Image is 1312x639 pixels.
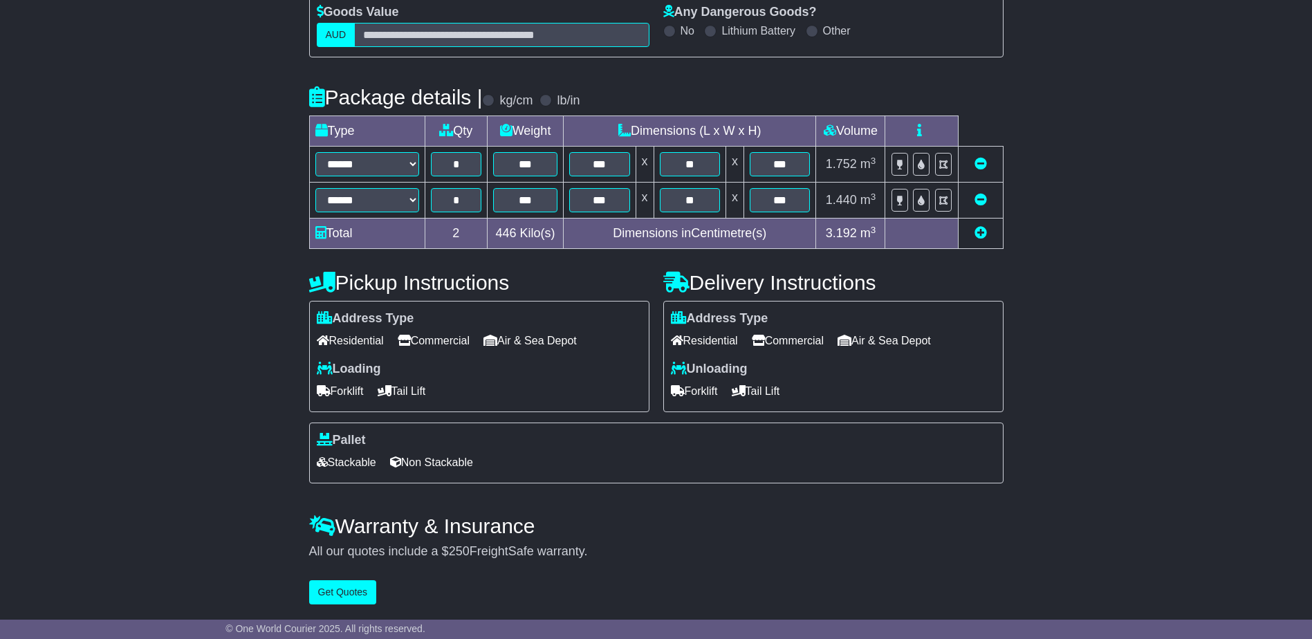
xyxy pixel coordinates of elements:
[974,193,987,207] a: Remove this item
[732,380,780,402] span: Tail Lift
[309,86,483,109] h4: Package details |
[564,116,816,147] td: Dimensions (L x W x H)
[974,157,987,171] a: Remove this item
[425,116,488,147] td: Qty
[826,157,857,171] span: 1.752
[860,157,876,171] span: m
[317,311,414,326] label: Address Type
[663,5,817,20] label: Any Dangerous Goods?
[309,544,1004,559] div: All our quotes include a $ FreightSafe warranty.
[309,219,425,249] td: Total
[317,330,384,351] span: Residential
[671,311,768,326] label: Address Type
[425,219,488,249] td: 2
[826,193,857,207] span: 1.440
[726,183,743,219] td: x
[871,192,876,202] sup: 3
[378,380,426,402] span: Tail Lift
[496,226,517,240] span: 446
[309,271,649,294] h4: Pickup Instructions
[671,330,738,351] span: Residential
[488,116,564,147] td: Weight
[826,226,857,240] span: 3.192
[871,225,876,235] sup: 3
[681,24,694,37] label: No
[663,271,1004,294] h4: Delivery Instructions
[317,362,381,377] label: Loading
[871,156,876,166] sup: 3
[823,24,851,37] label: Other
[721,24,795,37] label: Lithium Battery
[317,380,364,402] span: Forklift
[860,193,876,207] span: m
[671,380,718,402] span: Forklift
[317,5,399,20] label: Goods Value
[449,544,470,558] span: 250
[860,226,876,240] span: m
[636,147,654,183] td: x
[309,116,425,147] td: Type
[390,452,473,473] span: Non Stackable
[752,330,824,351] span: Commercial
[309,580,377,604] button: Get Quotes
[636,183,654,219] td: x
[838,330,931,351] span: Air & Sea Depot
[398,330,470,351] span: Commercial
[499,93,533,109] label: kg/cm
[974,226,987,240] a: Add new item
[564,219,816,249] td: Dimensions in Centimetre(s)
[488,219,564,249] td: Kilo(s)
[309,515,1004,537] h4: Warranty & Insurance
[557,93,580,109] label: lb/in
[726,147,743,183] td: x
[317,433,366,448] label: Pallet
[671,362,748,377] label: Unloading
[317,23,355,47] label: AUD
[483,330,577,351] span: Air & Sea Depot
[816,116,885,147] td: Volume
[317,452,376,473] span: Stackable
[225,623,425,634] span: © One World Courier 2025. All rights reserved.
